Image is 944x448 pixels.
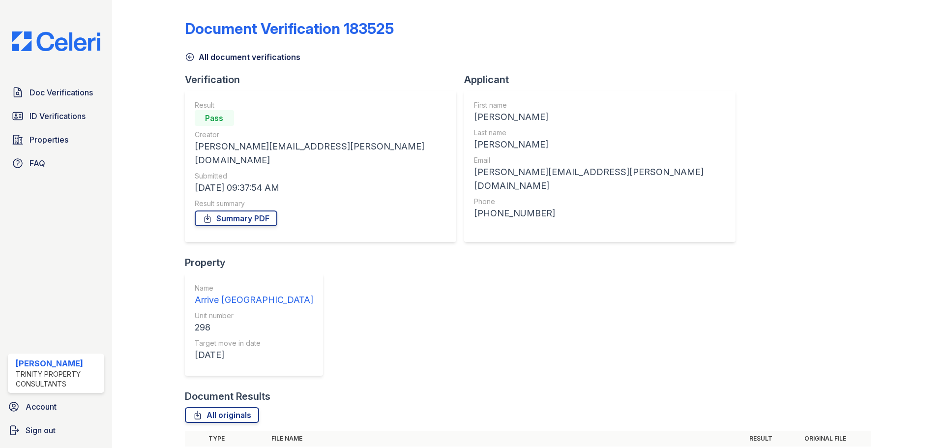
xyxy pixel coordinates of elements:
div: Pass [195,110,234,126]
div: Document Results [185,389,270,403]
div: Verification [185,73,464,87]
div: Name [195,283,313,293]
a: Name Arrive [GEOGRAPHIC_DATA] [195,283,313,307]
span: Account [26,401,57,413]
div: First name [474,100,726,110]
div: Phone [474,197,726,207]
div: Unit number [195,311,313,321]
div: [PERSON_NAME][EMAIL_ADDRESS][PERSON_NAME][DOMAIN_NAME] [195,140,446,167]
span: Properties [29,134,68,146]
a: All originals [185,407,259,423]
div: [PERSON_NAME] [474,110,726,124]
span: ID Verifications [29,110,86,122]
div: [DATE] [195,348,313,362]
div: Creator [195,130,446,140]
div: Last name [474,128,726,138]
a: Doc Verifications [8,83,104,102]
span: Doc Verifications [29,87,93,98]
div: [PHONE_NUMBER] [474,207,726,220]
span: Sign out [26,424,56,436]
th: Original file [800,431,871,447]
div: Email [474,155,726,165]
a: All document verifications [185,51,300,63]
a: Properties [8,130,104,149]
div: Document Verification 183525 [185,20,394,37]
div: Target move in date [195,338,313,348]
div: Trinity Property Consultants [16,369,100,389]
div: [DATE] 09:37:54 AM [195,181,446,195]
div: Property [185,256,331,269]
div: Result [195,100,446,110]
a: ID Verifications [8,106,104,126]
a: Sign out [4,420,108,440]
a: FAQ [8,153,104,173]
th: File name [267,431,745,447]
div: [PERSON_NAME] [474,138,726,151]
div: Submitted [195,171,446,181]
div: [PERSON_NAME] [16,358,100,369]
div: [PERSON_NAME][EMAIL_ADDRESS][PERSON_NAME][DOMAIN_NAME] [474,165,726,193]
img: CE_Logo_Blue-a8612792a0a2168367f1c8372b55b34899dd931a85d93a1a3d3e32e68fde9ad4.png [4,31,108,51]
div: Result summary [195,199,446,209]
th: Type [205,431,267,447]
a: Summary PDF [195,210,277,226]
span: FAQ [29,157,45,169]
a: Account [4,397,108,417]
div: Arrive [GEOGRAPHIC_DATA] [195,293,313,307]
div: 298 [195,321,313,334]
th: Result [745,431,800,447]
div: Applicant [464,73,743,87]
